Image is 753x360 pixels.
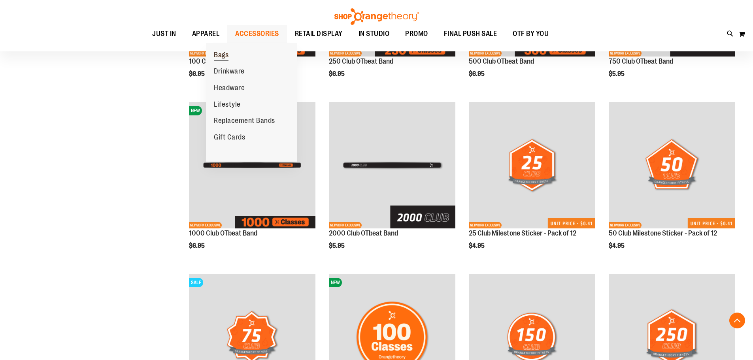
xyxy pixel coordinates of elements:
img: 50 Club Milestone Sticker - Pack of 12 [609,102,735,228]
span: NETWORK EXCLUSIVE [329,50,362,57]
span: OTF BY YOU [513,25,549,43]
span: NETWORK EXCLUSIVE [189,50,222,57]
span: Replacement Bands [214,117,275,126]
span: $5.95 [609,70,626,77]
span: $6.95 [469,70,486,77]
a: Main of 2000 Club OTBeat BandNETWORK EXCLUSIVE [329,102,455,230]
a: PROMO [397,25,436,43]
a: 750 Club OTbeat Band [609,57,673,65]
span: NEW [189,106,202,115]
a: RETAIL DISPLAY [287,25,351,43]
span: $6.95 [189,242,206,249]
a: 250 Club OTbeat Band [329,57,393,65]
a: 25 Club Milestone Sticker - Pack of 12 [469,229,576,237]
img: Shop Orangetheory [333,8,420,25]
a: FINAL PUSH SALE [436,25,505,43]
span: NETWORK EXCLUSIVE [189,222,222,228]
span: $4.95 [609,242,626,249]
span: ACCESSORIES [235,25,279,43]
div: product [465,98,599,270]
div: product [325,98,459,270]
span: $6.95 [189,70,206,77]
a: Image of 1000 Club OTbeat BandNEWNETWORK EXCLUSIVE [189,102,315,230]
img: Image of 1000 Club OTbeat Band [189,102,315,228]
a: 50 Club Milestone Sticker - Pack of 12NETWORK EXCLUSIVE [609,102,735,230]
span: APPAREL [192,25,220,43]
a: Lifestyle [206,96,249,113]
button: Back To Top [729,313,745,328]
a: IN STUDIO [351,25,398,43]
span: NETWORK EXCLUSIVE [329,222,362,228]
a: OTF BY YOU [505,25,557,43]
a: 2000 Club OTbeat Band [329,229,398,237]
span: SALE [189,278,203,287]
span: Gift Cards [214,133,245,143]
a: JUST IN [144,25,184,43]
span: PROMO [405,25,428,43]
a: Drinkware [206,63,253,80]
span: Bags [214,51,228,61]
img: Main of 2000 Club OTBeat Band [329,102,455,228]
span: $5.95 [329,242,346,249]
span: NETWORK EXCLUSIVE [609,222,642,228]
a: APPAREL [184,25,228,43]
span: JUST IN [152,25,176,43]
a: 25 Club Milestone Sticker - Pack of 12NETWORK EXCLUSIVE [469,102,595,230]
a: 50 Club Milestone Sticker - Pack of 12 [609,229,717,237]
ul: ACCESSORIES [206,43,297,162]
a: Replacement Bands [206,113,283,129]
a: 500 Club OTbeat Band [469,57,534,65]
span: RETAIL DISPLAY [295,25,343,43]
div: product [605,98,739,270]
span: IN STUDIO [359,25,390,43]
div: product [185,98,319,270]
a: ACCESSORIES [227,25,287,43]
span: Lifestyle [214,100,241,110]
img: 25 Club Milestone Sticker - Pack of 12 [469,102,595,228]
a: 1000 Club OTbeat Band [189,229,257,237]
a: Gift Cards [206,129,253,146]
span: NETWORK EXCLUSIVE [469,50,502,57]
a: Headware [206,80,253,96]
span: FINAL PUSH SALE [444,25,497,43]
span: NETWORK EXCLUSIVE [469,222,502,228]
span: Headware [214,84,245,94]
a: 100 Club OTbeat Band [189,57,253,65]
span: NEW [329,278,342,287]
span: Drinkware [214,67,245,77]
span: $4.95 [469,242,486,249]
a: Bags [206,47,236,64]
span: NETWORK EXCLUSIVE [609,50,642,57]
span: $6.95 [329,70,346,77]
